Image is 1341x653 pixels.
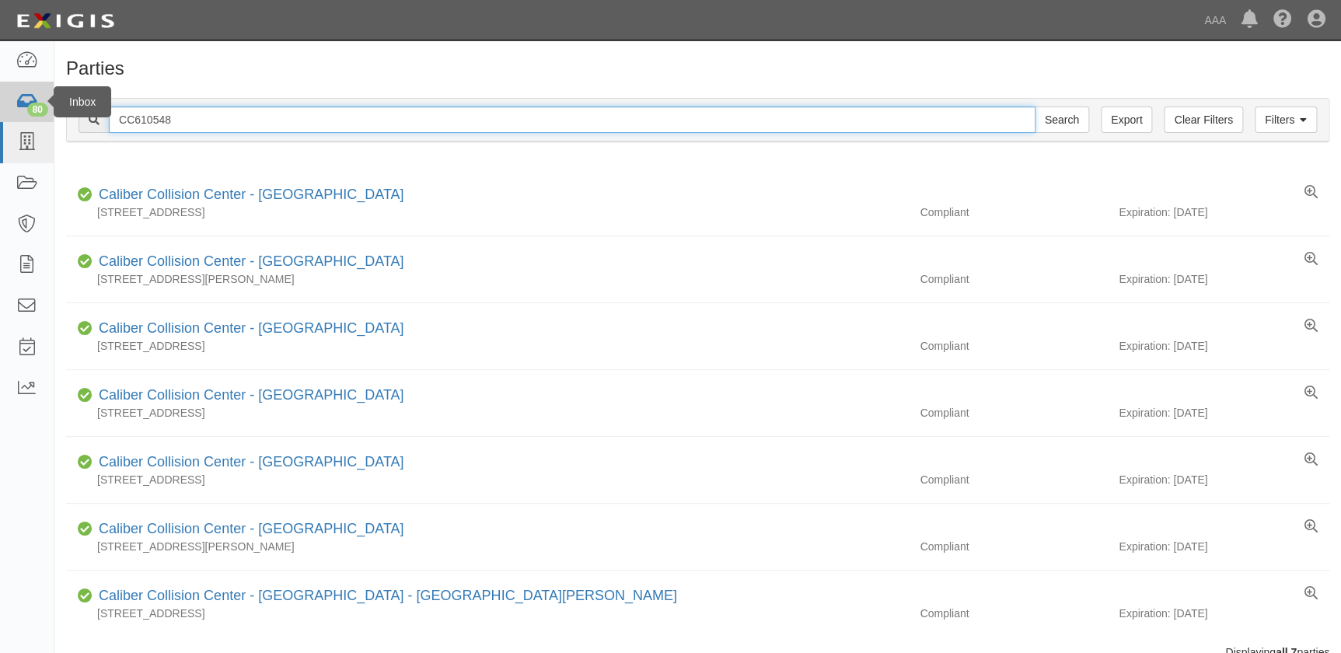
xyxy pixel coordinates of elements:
[99,454,403,470] a: Caliber Collision Center - [GEOGRAPHIC_DATA]
[1119,472,1329,487] div: Expiration: [DATE]
[99,187,403,202] a: Caliber Collision Center - [GEOGRAPHIC_DATA]
[93,252,403,272] div: Caliber Collision Center - North Costa Mesa
[109,107,1035,133] input: Search
[1304,185,1318,201] a: View results summary
[99,253,403,269] a: Caliber Collision Center - [GEOGRAPHIC_DATA]
[1101,107,1152,133] a: Export
[66,338,908,354] div: [STREET_ADDRESS]
[908,204,1119,220] div: Compliant
[1273,11,1292,30] i: Help Center - Complianz
[93,519,403,540] div: Caliber Collision Center - Bakersfield - Northwest
[93,319,403,339] div: Caliber Collision Center - San Marcos North
[908,338,1119,354] div: Compliant
[1119,606,1329,621] div: Expiration: [DATE]
[66,606,908,621] div: [STREET_ADDRESS]
[99,588,677,603] a: Caliber Collision Center - [GEOGRAPHIC_DATA] - [GEOGRAPHIC_DATA][PERSON_NAME]
[1119,204,1329,220] div: Expiration: [DATE]
[78,390,93,401] i: Compliant
[27,103,48,117] div: 80
[1119,271,1329,287] div: Expiration: [DATE]
[1304,586,1318,602] a: View results summary
[908,606,1119,621] div: Compliant
[1304,386,1318,401] a: View results summary
[78,323,93,334] i: Compliant
[93,185,403,205] div: Caliber Collision Center - North Park
[66,58,1329,79] h1: Parties
[93,386,403,406] div: Caliber Collision Center - North Hollywood
[1255,107,1317,133] a: Filters
[12,7,119,35] img: logo-5460c22ac91f19d4615b14bd174203de0afe785f0fc80cf4dbbc73dc1793850b.png
[66,204,908,220] div: [STREET_ADDRESS]
[1304,452,1318,468] a: View results summary
[99,320,403,336] a: Caliber Collision Center - [GEOGRAPHIC_DATA]
[908,405,1119,421] div: Compliant
[78,457,93,468] i: Compliant
[99,387,403,403] a: Caliber Collision Center - [GEOGRAPHIC_DATA]
[1119,338,1329,354] div: Expiration: [DATE]
[1304,519,1318,535] a: View results summary
[66,472,908,487] div: [STREET_ADDRESS]
[1304,319,1318,334] a: View results summary
[908,539,1119,554] div: Compliant
[66,405,908,421] div: [STREET_ADDRESS]
[908,472,1119,487] div: Compliant
[78,190,93,201] i: Compliant
[1035,107,1089,133] input: Search
[66,539,908,554] div: [STREET_ADDRESS][PERSON_NAME]
[908,271,1119,287] div: Compliant
[66,271,908,287] div: [STREET_ADDRESS][PERSON_NAME]
[54,86,111,117] div: Inbox
[1304,252,1318,267] a: View results summary
[1164,107,1242,133] a: Clear Filters
[99,521,403,536] a: Caliber Collision Center - [GEOGRAPHIC_DATA]
[93,586,677,606] div: Caliber Collision Center - North Hollywood - Burbank Bl
[1196,5,1234,36] a: AAA
[1119,405,1329,421] div: Expiration: [DATE]
[1119,539,1329,554] div: Expiration: [DATE]
[78,591,93,602] i: Compliant
[93,452,403,473] div: Caliber Collision Center - Northwest Anaheim
[78,257,93,267] i: Compliant
[78,524,93,535] i: Compliant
